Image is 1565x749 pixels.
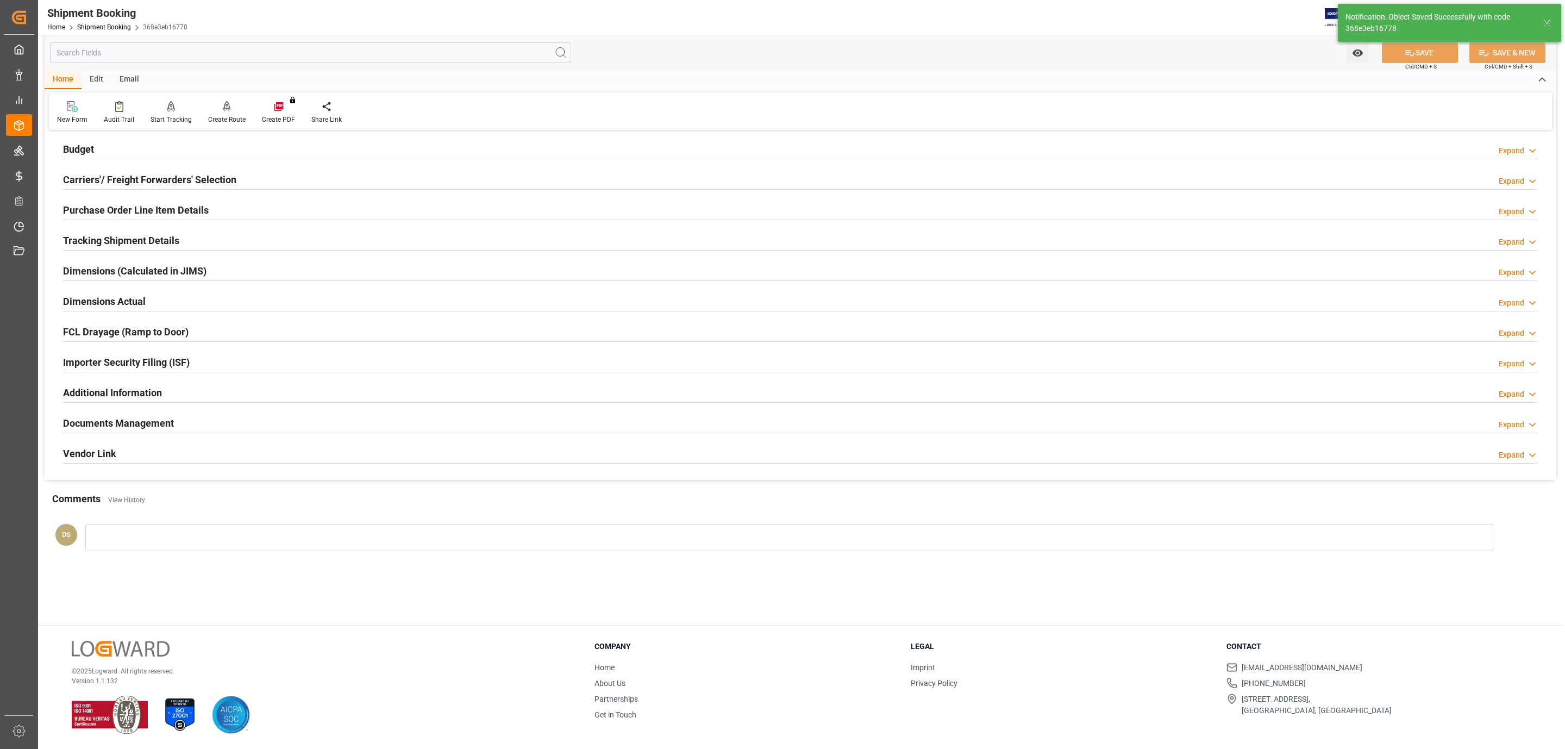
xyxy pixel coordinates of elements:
[1485,63,1532,71] span: Ctrl/CMD + Shift + S
[594,663,615,672] a: Home
[212,696,250,734] img: AICPA SOC
[1242,662,1362,673] span: [EMAIL_ADDRESS][DOMAIN_NAME]
[208,115,246,124] div: Create Route
[63,264,206,278] h2: Dimensions (Calculated in JIMS)
[72,641,170,657] img: Logward Logo
[594,641,897,652] h3: Company
[1499,176,1524,187] div: Expand
[77,23,131,31] a: Shipment Booking
[63,233,179,248] h2: Tracking Shipment Details
[594,695,638,703] a: Partnerships
[594,679,625,688] a: About Us
[1226,641,1529,652] h3: Contact
[1347,42,1369,63] button: open menu
[911,663,935,672] a: Imprint
[72,666,567,676] p: © 2025 Logward. All rights reserved.
[1405,63,1437,71] span: Ctrl/CMD + S
[1499,419,1524,430] div: Expand
[1499,328,1524,339] div: Expand
[1469,42,1545,63] button: SAVE & NEW
[63,355,190,370] h2: Importer Security Filing (ISF)
[72,696,148,734] img: ISO 9001 & ISO 14001 Certification
[111,71,147,89] div: Email
[47,5,187,21] div: Shipment Booking
[311,115,342,124] div: Share Link
[1499,267,1524,278] div: Expand
[72,676,567,686] p: Version 1.1.132
[1325,8,1362,27] img: Exertis%20JAM%20-%20Email%20Logo.jpg_1722504956.jpg
[47,23,65,31] a: Home
[911,679,957,688] a: Privacy Policy
[594,710,636,719] a: Get in Touch
[1499,389,1524,400] div: Expand
[1499,206,1524,217] div: Expand
[50,42,571,63] input: Search Fields
[1242,694,1392,716] span: [STREET_ADDRESS], [GEOGRAPHIC_DATA], [GEOGRAPHIC_DATA]
[63,203,209,217] h2: Purchase Order Line Item Details
[63,385,162,400] h2: Additional Information
[1499,358,1524,370] div: Expand
[63,416,174,430] h2: Documents Management
[52,491,101,506] h2: Comments
[1345,11,1532,34] div: Notification: Object Saved Successfully with code 368e3eb16778
[63,142,94,157] h2: Budget
[151,115,192,124] div: Start Tracking
[1499,236,1524,248] div: Expand
[1499,145,1524,157] div: Expand
[63,294,146,309] h2: Dimensions Actual
[63,172,236,187] h2: Carriers'/ Freight Forwarders' Selection
[911,641,1213,652] h3: Legal
[45,71,82,89] div: Home
[62,530,71,539] span: DS
[1242,678,1306,689] span: [PHONE_NUMBER]
[161,696,199,734] img: ISO 27001 Certification
[104,115,134,124] div: Audit Trail
[1499,450,1524,461] div: Expand
[1499,297,1524,309] div: Expand
[82,71,111,89] div: Edit
[63,324,189,339] h2: FCL Drayage (Ramp to Door)
[1382,42,1458,63] button: SAVE
[108,496,145,504] a: View History
[63,446,116,461] h2: Vendor Link
[57,115,87,124] div: New Form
